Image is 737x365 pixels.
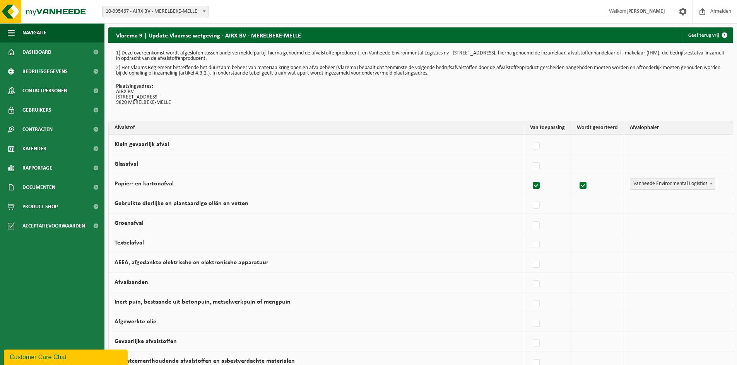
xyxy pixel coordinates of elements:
[22,62,68,81] span: Bedrijfsgegevens
[103,6,208,17] span: 10-995467 - AIRX BV - MERELBEKE-MELLE
[115,200,248,207] label: Gebruikte dierlijke en plantaardige oliën en vetten
[22,178,55,197] span: Documenten
[4,348,129,365] iframe: chat widget
[115,220,144,226] label: Groenafval
[108,27,309,42] h2: Vlarema 9 | Update Vlaamse wetgeving - AIRX BV - MERELBEKE-MELLE
[630,178,715,190] span: Vanheede Environmental Logistics
[116,84,725,105] p: AIRX BV [STREET_ADDRESS] 9820 MERELBEKE-MELLE
[630,178,715,189] span: Vanheede Environmental Logistics
[116,65,725,76] p: 2) Het Vlaams Reglement betreffende het duurzaam beheer van materiaalkringlopen en afvalbeheer (V...
[115,161,138,167] label: Glasafval
[115,181,174,187] label: Papier- en kartonafval
[115,141,169,148] label: Klein gevaarlijk afval
[22,23,46,42] span: Navigatie
[116,83,153,89] strong: Plaatsingsadres:
[571,121,624,135] th: Wordt gesorteerd
[22,158,52,178] span: Rapportage
[22,42,51,62] span: Dashboard
[115,319,156,325] label: Afgewerkte olie
[22,120,53,139] span: Contracten
[109,121,524,135] th: Afvalstof
[115,358,295,364] label: Asbestcementhoudende afvalstoffen en asbestverdachte materialen
[624,121,733,135] th: Afvalophaler
[22,197,58,216] span: Product Shop
[115,338,177,345] label: Gevaarlijke afvalstoffen
[22,100,51,120] span: Gebruikers
[22,81,67,100] span: Contactpersonen
[115,279,148,285] label: Afvalbanden
[524,121,571,135] th: Van toepassing
[626,8,665,14] strong: [PERSON_NAME]
[115,240,144,246] label: Textielafval
[22,139,46,158] span: Kalender
[115,260,268,266] label: AEEA, afgedankte elektrische en elektronische apparatuur
[682,27,732,43] a: Geef terug vrij
[22,216,85,236] span: Acceptatievoorwaarden
[116,51,725,61] p: 1) Deze overeenkomst wordt afgesloten tussen ondervermelde partij, hierna genoemd de afvalstoffen...
[115,299,291,305] label: Inert puin, bestaande uit betonpuin, metselwerkpuin of mengpuin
